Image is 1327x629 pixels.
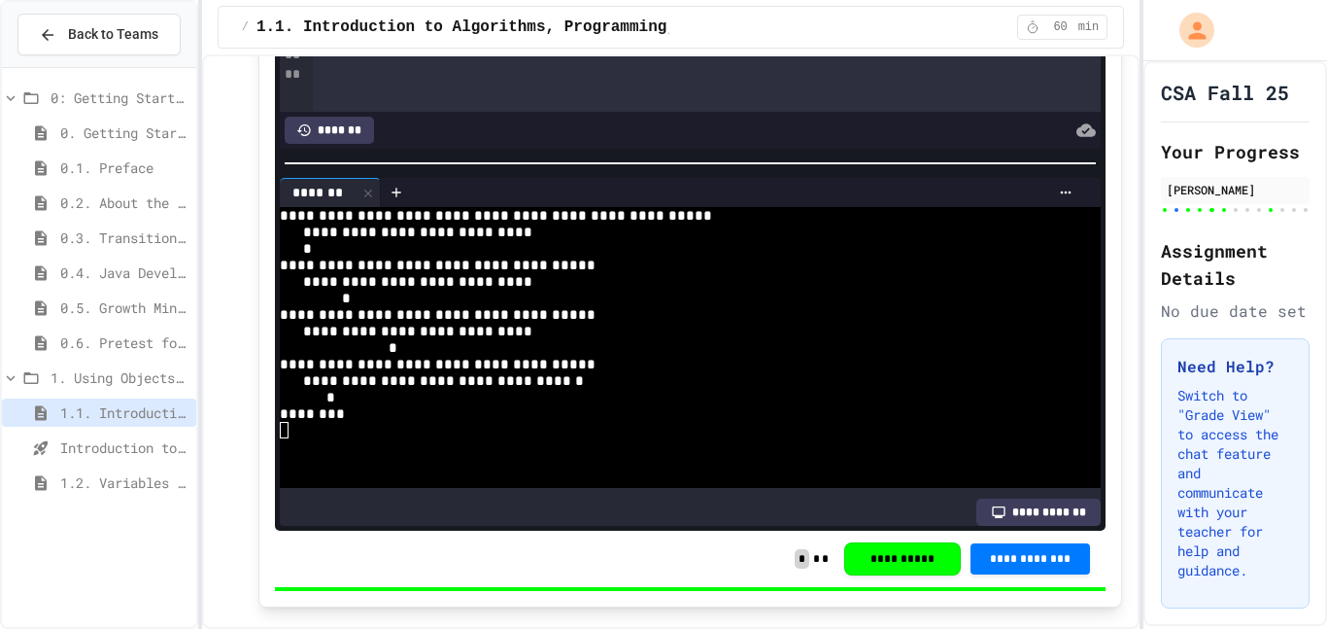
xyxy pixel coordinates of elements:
[51,367,188,388] span: 1. Using Objects and Methods
[1177,386,1293,580] p: Switch to "Grade View" to access the chat feature and communicate with your teacher for help and ...
[1161,237,1310,292] h2: Assignment Details
[1167,181,1304,198] div: [PERSON_NAME]
[60,192,188,213] span: 0.2. About the AP CSA Exam
[1078,19,1100,35] span: min
[60,122,188,143] span: 0. Getting Started
[60,227,188,248] span: 0.3. Transitioning from AP CSP to AP CSA
[1045,19,1076,35] span: 60
[1161,138,1310,165] h2: Your Progress
[60,262,188,283] span: 0.4. Java Development Environments
[60,157,188,178] span: 0.1. Preface
[1177,355,1293,378] h3: Need Help?
[60,437,188,458] span: Introduction to Algorithms, Programming, and Compilers
[68,24,158,45] span: Back to Teams
[1161,79,1289,106] h1: CSA Fall 25
[60,332,188,353] span: 0.6. Pretest for the AP CSA Exam
[60,472,188,493] span: 1.2. Variables and Data Types
[60,402,188,423] span: 1.1. Introduction to Algorithms, Programming, and Compilers
[17,14,181,55] button: Back to Teams
[256,16,807,39] span: 1.1. Introduction to Algorithms, Programming, and Compilers
[1159,8,1219,52] div: My Account
[1161,299,1310,323] div: No due date set
[60,297,188,318] span: 0.5. Growth Mindset and Pair Programming
[242,19,249,35] span: /
[51,87,188,108] span: 0: Getting Started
